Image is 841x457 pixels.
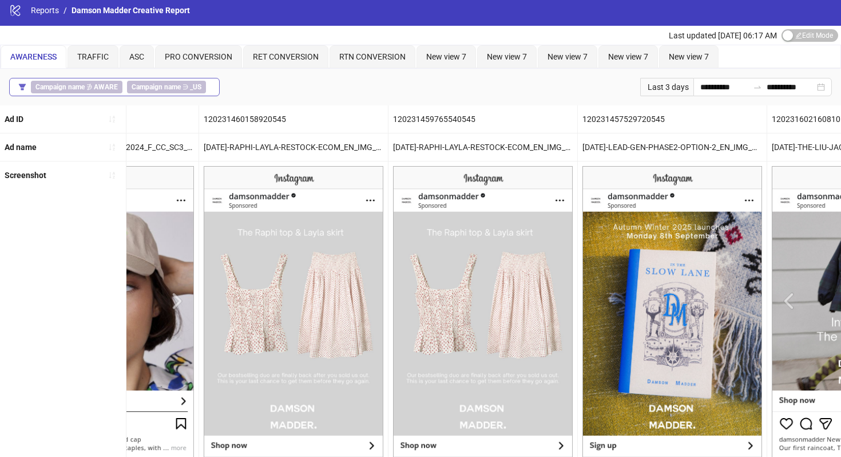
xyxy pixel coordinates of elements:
b: AWARE [94,83,118,91]
div: [DATE]-RAPHI-LAYLA-RESTOCK-ECOM_EN_IMG_NI_29082025_F_CC_SC3_None_META_CONVERSION – Copy [388,133,577,161]
span: AWARENESS [10,52,57,61]
span: ASC [129,52,144,61]
span: ∌ [31,81,122,93]
li: / [64,4,67,17]
span: New view 7 [608,52,648,61]
span: to [753,82,762,92]
span: ∋ [127,81,206,93]
span: swap-right [753,82,762,92]
span: RET CONVERSION [253,52,319,61]
b: Ad ID [5,115,23,124]
b: Ad name [5,143,37,152]
span: New view 7 [548,52,588,61]
div: [DATE]-LEAD-GEN-PHASE2-OPTION-2_EN_IMG_NI_29082025_F_CC_SC24_None_META_CONVERSION – Copy [578,133,767,161]
b: _US [190,83,201,91]
b: Campaign name [132,83,181,91]
div: Last 3 days [640,78,693,96]
div: 120231457529720545 [578,105,767,133]
span: filter [18,83,26,91]
span: RTN CONVERSION [339,52,406,61]
span: sort-ascending [108,171,116,179]
div: 120231459765540545 [388,105,577,133]
div: [DATE]-RAPHI-LAYLA-RESTOCK-ECOM_EN_IMG_NI_29082025_F_CC_SC3_None_META_CONVERSION – Copy [199,133,388,161]
span: TRAFFIC [77,52,109,61]
span: New view 7 [487,52,527,61]
b: Screenshot [5,171,46,180]
span: sort-ascending [108,115,116,123]
span: PRO CONVERSION [165,52,232,61]
button: Campaign name ∌ AWARECampaign name ∋ _US [9,78,220,96]
span: New view 7 [426,52,466,61]
a: Reports [29,4,61,17]
span: Damson Madder Creative Report [72,6,190,15]
span: sort-ascending [108,143,116,151]
b: Campaign name [35,83,85,91]
span: Last updated [DATE] 06:17 AM [669,31,777,40]
span: New view 7 [669,52,709,61]
div: 120231460158920545 [199,105,388,133]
